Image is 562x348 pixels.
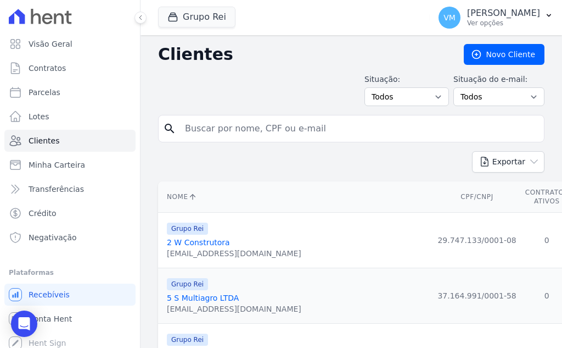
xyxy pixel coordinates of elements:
[4,106,136,128] a: Lotes
[167,238,230,247] a: 2 W Construtora
[430,2,562,33] button: VM [PERSON_NAME] Ver opções
[364,74,449,85] label: Situação:
[167,303,301,314] div: [EMAIL_ADDRESS][DOMAIN_NAME]
[472,151,544,173] button: Exportar
[443,14,456,21] span: VM
[4,202,136,224] a: Crédito
[464,44,544,65] a: Novo Cliente
[453,74,544,85] label: Situação do e-mail:
[4,130,136,152] a: Clientes
[158,181,433,213] th: Nome
[467,8,540,19] p: [PERSON_NAME]
[29,184,84,195] span: Transferências
[4,308,136,330] a: Conta Hent
[4,57,136,79] a: Contratos
[433,213,520,268] td: 29.747.133/0001-08
[167,223,208,235] span: Grupo Rei
[29,208,57,219] span: Crédito
[29,232,77,243] span: Negativação
[167,334,208,346] span: Grupo Rei
[433,268,520,324] td: 37.164.991/0001-58
[29,38,72,49] span: Visão Geral
[167,294,239,302] a: 5 S Multiagro LTDA
[4,284,136,306] a: Recebíveis
[29,313,72,324] span: Conta Hent
[29,111,49,122] span: Lotes
[29,289,70,300] span: Recebíveis
[163,122,176,135] i: search
[29,135,59,146] span: Clientes
[29,87,60,98] span: Parcelas
[29,63,66,74] span: Contratos
[9,266,131,279] div: Plataformas
[467,19,540,27] p: Ver opções
[29,159,85,170] span: Minha Carteira
[4,33,136,55] a: Visão Geral
[433,181,520,213] th: CPF/CNPJ
[11,311,37,337] div: Open Intercom Messenger
[4,178,136,200] a: Transferências
[178,118,539,140] input: Buscar por nome, CPF ou e-mail
[158,45,446,64] h2: Clientes
[167,278,208,290] span: Grupo Rei
[4,227,136,248] a: Negativação
[4,154,136,176] a: Minha Carteira
[158,7,235,27] button: Grupo Rei
[167,248,301,259] div: [EMAIL_ADDRESS][DOMAIN_NAME]
[4,81,136,103] a: Parcelas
